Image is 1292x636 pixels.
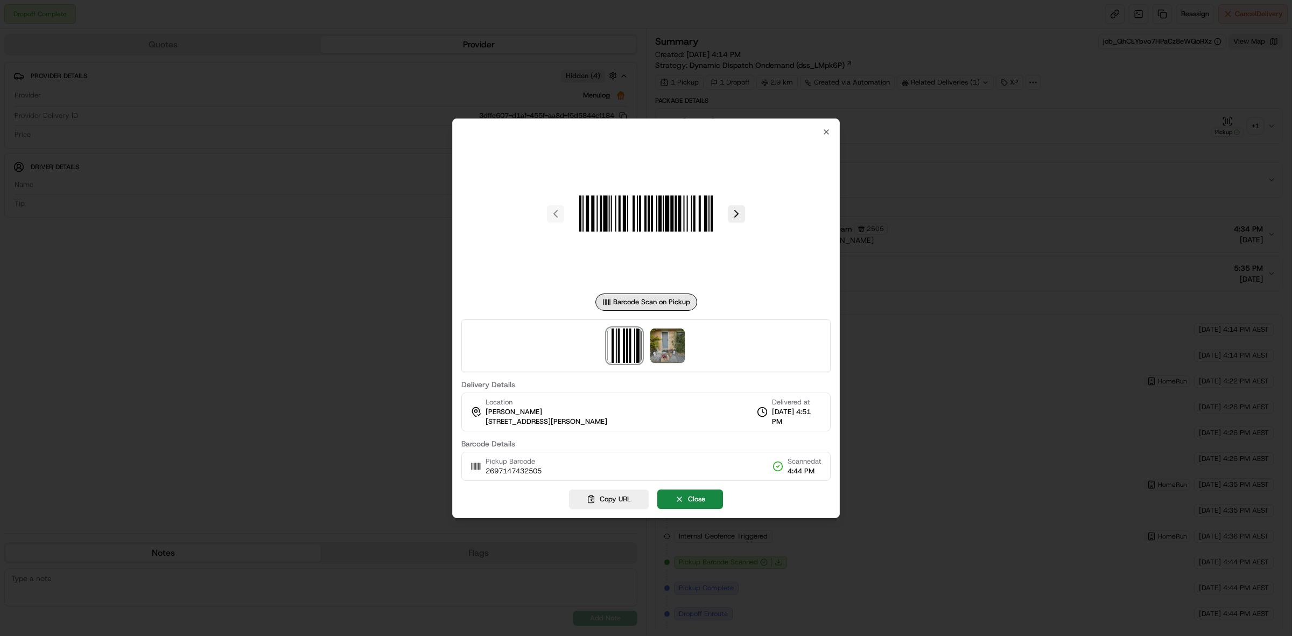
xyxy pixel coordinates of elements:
[486,457,542,466] span: Pickup Barcode
[788,466,821,476] span: 4:44 PM
[650,329,685,363] img: photo_proof_of_delivery image
[657,490,723,509] button: Close
[607,329,642,363] img: barcode_scan_on_pickup image
[569,490,649,509] button: Copy URL
[772,407,821,427] span: [DATE] 4:51 PM
[772,397,821,407] span: Delivered at
[486,407,542,417] span: [PERSON_NAME]
[461,381,831,388] label: Delivery Details
[595,293,697,311] div: Barcode Scan on Pickup
[788,457,821,466] span: Scanned at
[486,466,542,476] span: 2697147432505
[461,440,831,448] label: Barcode Details
[568,136,724,291] img: barcode_scan_on_pickup image
[486,397,512,407] span: Location
[486,417,607,427] span: [STREET_ADDRESS][PERSON_NAME]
